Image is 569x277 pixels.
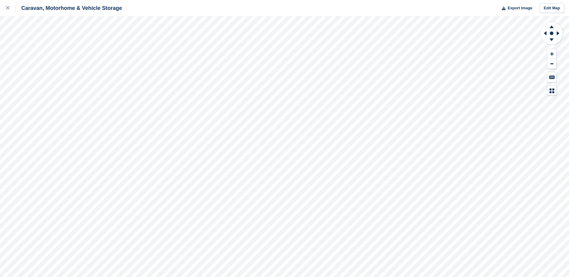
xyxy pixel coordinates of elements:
[498,3,532,13] button: Export Image
[16,4,122,12] div: Caravan, Motorhome & Vehicle Storage
[508,5,532,11] span: Export Image
[540,3,564,13] a: Edit Map
[547,86,556,96] button: Map Legend
[547,49,556,59] button: Zoom In
[547,59,556,69] button: Zoom Out
[547,72,556,82] button: Keyboard Shortcuts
